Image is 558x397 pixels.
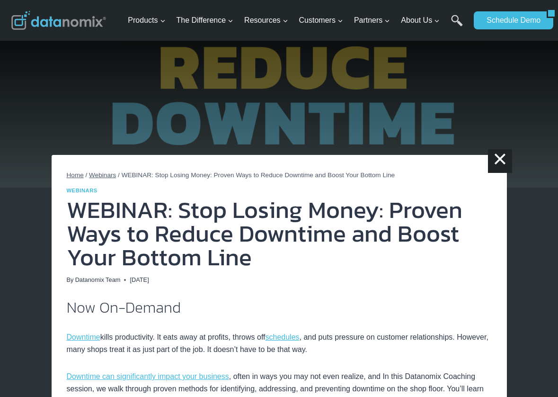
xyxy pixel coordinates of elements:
[67,171,84,179] a: Home
[176,14,233,27] span: The Difference
[474,11,547,29] a: Schedule Demo
[67,170,492,180] nav: Breadcrumbs
[75,276,121,283] a: Datanomix Team
[130,275,149,285] time: [DATE]
[451,15,463,36] a: Search
[124,5,469,36] nav: Primary Navigation
[67,331,492,355] p: kills productivity. It eats away at profits, throws off , and puts pressure on customer relations...
[299,14,343,27] span: Customers
[401,14,440,27] span: About Us
[266,333,300,341] a: schedules
[67,188,97,193] a: Webinars
[244,14,288,27] span: Resources
[488,149,512,173] a: ×
[89,171,116,179] a: Webinars
[11,11,106,30] img: Datanomix
[67,300,492,315] h2: Now On-Demand
[86,171,88,179] span: /
[67,372,229,380] a: Downtime can significantly impact your business
[354,14,390,27] span: Partners
[128,14,165,27] span: Products
[67,198,492,269] h1: WEBINAR: Stop Losing Money: Proven Ways to Reduce Downtime and Boost Your Bottom Line
[122,171,395,179] span: WEBINAR: Stop Losing Money: Proven Ways to Reduce Downtime and Boost Your Bottom Line
[67,333,100,341] a: Downtime
[118,171,120,179] span: /
[67,275,74,285] span: By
